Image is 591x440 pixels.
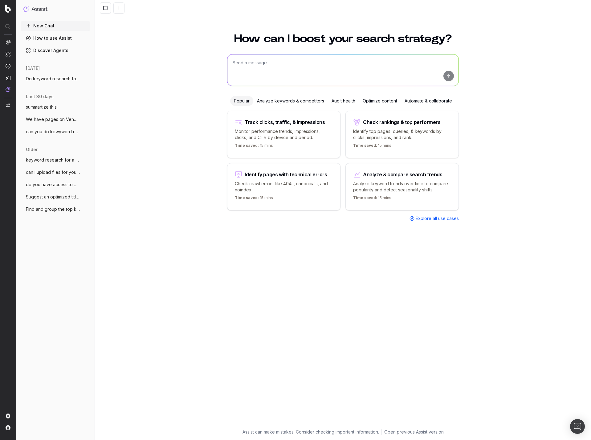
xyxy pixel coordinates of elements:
[6,51,10,57] img: Intelligence
[359,96,401,106] div: Optimize content
[26,104,58,110] span: summartize this:
[26,129,80,135] span: can you do kewyword research for this pa
[26,169,80,175] span: can i upload files for you to analyze
[6,103,10,107] img: Switch project
[235,143,273,150] p: 15 mins
[353,181,451,193] p: Analyze keyword trends over time to compare popularity and detect seasonality shifts.
[235,181,333,193] p: Check crawl errors like 404s, canonicals, and noindex.
[235,128,333,141] p: Monitor performance trends, impressions, clicks, and CTR by device and period.
[21,180,90,190] button: do you have access to my SEM Rush data
[5,5,11,13] img: Botify logo
[230,96,253,106] div: Popular
[21,46,90,55] a: Discover Agents
[21,204,90,214] button: Find and group the top keywords for acco
[353,143,391,150] p: 15 mins
[253,96,328,106] div: Analyze keywords & competitors
[6,414,10,418] img: Setting
[26,94,54,100] span: last 30 days
[21,167,90,177] button: can i upload files for you to analyze
[26,76,80,82] span: Do keyword research for a lawsuit invest
[31,5,47,14] h1: Assist
[243,429,379,435] p: Assist can make mistakes. Consider checking important information.
[23,6,29,12] img: Assist
[353,195,377,200] span: Time saved:
[26,65,40,71] span: [DATE]
[570,419,585,434] div: Open Intercom Messenger
[363,120,441,125] div: Check rankings & top performers
[416,215,459,222] span: Explore all use cases
[26,182,80,188] span: do you have access to my SEM Rush data
[235,195,273,203] p: 15 mins
[21,33,90,43] a: How to use Assist
[6,63,10,69] img: Activation
[6,75,10,80] img: Studio
[26,194,80,200] span: Suggest an optimized title and descripti
[235,195,259,200] span: Time saved:
[245,120,325,125] div: Track clicks, traffic, & impressions
[245,172,327,177] div: Identify pages with technical errors
[384,429,444,435] a: Open previous Assist version
[21,114,90,124] button: We have pages on Venmo and CashApp refer
[26,116,80,122] span: We have pages on Venmo and CashApp refer
[328,96,359,106] div: Audit health
[26,146,38,153] span: older
[21,192,90,202] button: Suggest an optimized title and descripti
[6,87,10,92] img: Assist
[6,425,10,430] img: My account
[26,157,80,163] span: keyword research for a page about a mass
[21,155,90,165] button: keyword research for a page about a mass
[21,21,90,31] button: New Chat
[363,172,442,177] div: Analyze & compare search trends
[353,143,377,148] span: Time saved:
[353,128,451,141] p: Identify top pages, queries, & keywords by clicks, impressions, and rank.
[6,40,10,45] img: Analytics
[26,206,80,212] span: Find and group the top keywords for acco
[410,215,459,222] a: Explore all use cases
[23,5,88,14] button: Assist
[21,127,90,137] button: can you do kewyword research for this pa
[21,102,90,112] button: summartize this:
[21,74,90,84] button: Do keyword research for a lawsuit invest
[353,195,391,203] p: 15 mins
[227,33,459,44] h1: How can I boost your search strategy?
[235,143,259,148] span: Time saved:
[401,96,456,106] div: Automate & collaborate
